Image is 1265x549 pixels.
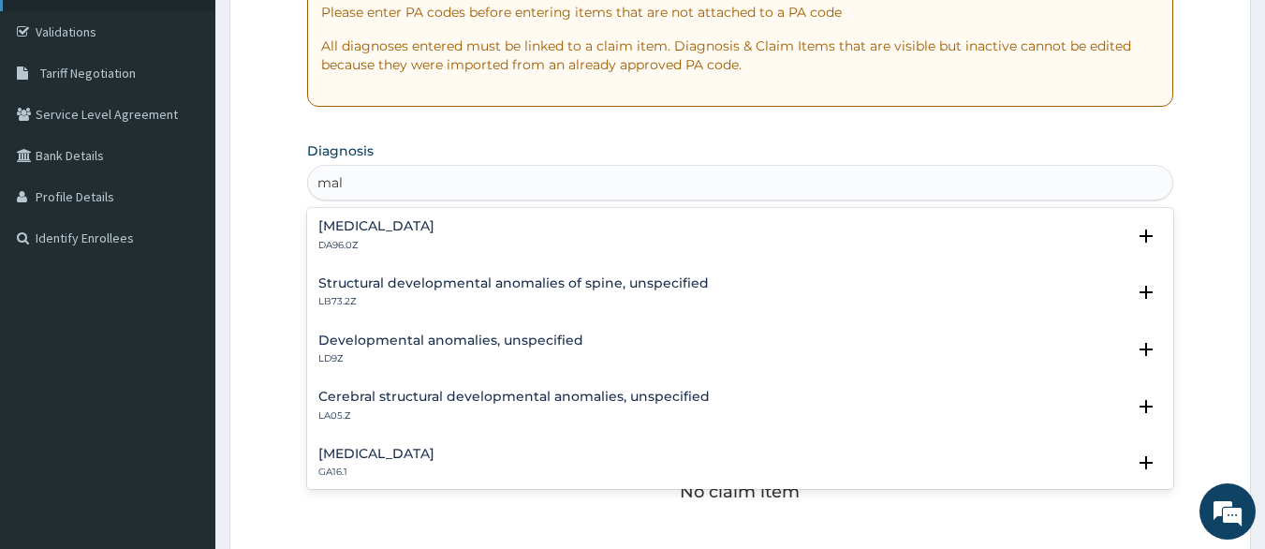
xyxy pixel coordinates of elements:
[307,141,374,160] label: Diagnosis
[307,9,352,54] div: Minimize live chat window
[318,276,709,290] h4: Structural developmental anomalies of spine, unspecified
[318,219,434,233] h4: [MEDICAL_DATA]
[318,409,710,423] p: LA05.Z
[35,94,76,141] img: d_794563401_company_1708531726252_794563401
[109,158,258,348] span: We're online!
[1135,225,1157,247] i: open select status
[97,105,315,129] div: Chat with us now
[1135,281,1157,304] i: open select status
[318,466,434,479] p: GA16.1
[1135,338,1157,361] i: open select status
[318,447,434,461] h4: [MEDICAL_DATA]
[680,482,800,501] p: No claim item
[318,390,710,404] h4: Cerebral structural developmental anomalies, unspecified
[318,239,434,252] p: DA96.0Z
[318,334,583,348] h4: Developmental anomalies, unspecified
[318,295,709,308] p: LB73.2Z
[40,65,136,82] span: Tariff Negotiation
[321,37,1160,74] p: All diagnoses entered must be linked to a claim item. Diagnosis & Claim Items that are visible bu...
[9,357,357,423] textarea: Type your message and hit 'Enter'
[318,352,583,365] p: LD9Z
[1135,452,1157,474] i: open select status
[321,3,1160,22] p: Please enter PA codes before entering items that are not attached to a PA code
[1135,395,1157,418] i: open select status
